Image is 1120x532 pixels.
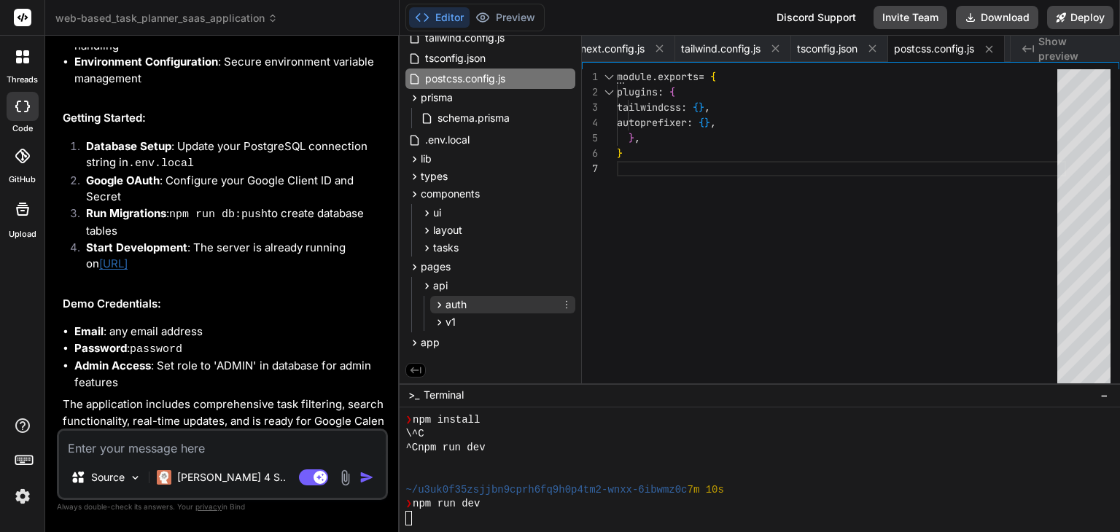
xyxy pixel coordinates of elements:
span: ui [433,206,441,220]
a: [URL] [99,257,128,270]
div: 3 [582,100,598,115]
li: : Secure environment variable management [74,54,385,87]
p: Source [91,470,125,485]
label: GitHub [9,173,36,186]
code: .env.local [128,157,194,170]
code: npm run db:push [169,208,268,221]
strong: Password [74,341,127,355]
span: pages [421,259,451,274]
span: api [433,278,448,293]
button: Editor [409,7,470,28]
label: Upload [9,228,36,240]
span: Show preview [1038,34,1108,63]
span: : [681,101,687,114]
span: exports [658,70,699,83]
span: − [1100,388,1108,402]
span: { [669,85,675,98]
span: } [617,146,623,160]
div: 4 [582,115,598,130]
span: tailwind.config.js [681,42,761,56]
strong: Admin Access [74,359,151,372]
span: Terminal [424,388,464,402]
span: web-based_task_planner_saas_application [55,11,278,26]
strong: Database Setup [86,139,171,153]
span: tailwind.config.js [424,29,506,47]
span: components [421,187,480,201]
li: : to create database tables [74,206,385,240]
img: Pick Models [129,472,141,484]
li: : The server is already running on [74,240,385,273]
span: v1 [446,315,456,329]
span: , [634,131,640,144]
span: postcss.config.js [424,70,507,87]
strong: Email [74,324,104,338]
span: npm run dev [413,497,480,511]
span: lib [421,152,432,166]
span: = [699,70,704,83]
span: auth [446,297,467,312]
strong: Environment Configuration [74,55,218,69]
img: settings [10,484,35,509]
span: types [421,169,448,184]
span: plugins [617,85,658,98]
span: } [704,116,710,129]
strong: Start Development [86,240,187,254]
li: : [74,340,385,359]
strong: Run Migrations [86,206,166,220]
span: : [658,85,664,98]
div: Discord Support [768,6,865,29]
li: : Update your PostgreSQL connection string in [74,138,385,173]
h2: Getting Started: [63,110,385,127]
strong: Google OAuth [86,173,160,187]
div: 6 [582,146,598,161]
img: attachment [337,469,354,486]
label: threads [7,74,38,86]
button: Download [956,6,1038,29]
span: { [710,70,716,83]
p: Always double-check its answers. Your in Bind [57,500,388,514]
span: tasks [433,240,459,255]
span: ❯ [405,497,413,511]
li: : Configure your Google Client ID and Secret [74,173,385,206]
img: icon [359,470,374,485]
p: [PERSON_NAME] 4 S.. [177,470,286,485]
span: autoprefixer [617,116,687,129]
button: Invite Team [874,6,947,29]
button: Deploy [1047,6,1113,29]
span: } [629,131,634,144]
div: 2 [582,85,598,100]
li: : Set role to 'ADMIN' in database for admin features [74,358,385,391]
span: privacy [195,502,222,511]
li: : any email address [74,324,385,340]
div: 5 [582,130,598,146]
span: module [617,70,652,83]
div: Click to collapse the range. [599,69,618,85]
span: layout [433,223,462,238]
span: . [652,70,658,83]
span: , [704,101,710,114]
span: npm install [413,413,480,427]
span: ❯ [405,413,413,427]
button: − [1097,383,1111,407]
span: .env.local [424,131,471,149]
div: 1 [582,69,598,85]
span: 7m 10s [688,483,724,497]
span: >_ [408,388,419,402]
p: The application includes comprehensive task filtering, search functionality, real-time updates, a... [63,396,385,462]
span: prisma [421,90,453,105]
div: Click to collapse the range. [599,85,618,100]
span: { [693,101,699,114]
img: Claude 4 Sonnet [157,470,171,485]
button: Preview [470,7,541,28]
span: ^Cnpm run dev [405,441,485,455]
span: ~/u3uk0f35zsjjbn9cprh6fq9h0p4tm2-wnxx-6ibwmz0c [405,483,687,497]
span: } [699,101,704,114]
span: tsconfig.json [797,42,857,56]
span: app [421,335,440,350]
span: tailwindcss [617,101,681,114]
span: { [699,116,704,129]
div: 7 [582,161,598,176]
label: code [12,122,33,135]
code: password [130,343,182,356]
h2: Demo Credentials: [63,296,385,313]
